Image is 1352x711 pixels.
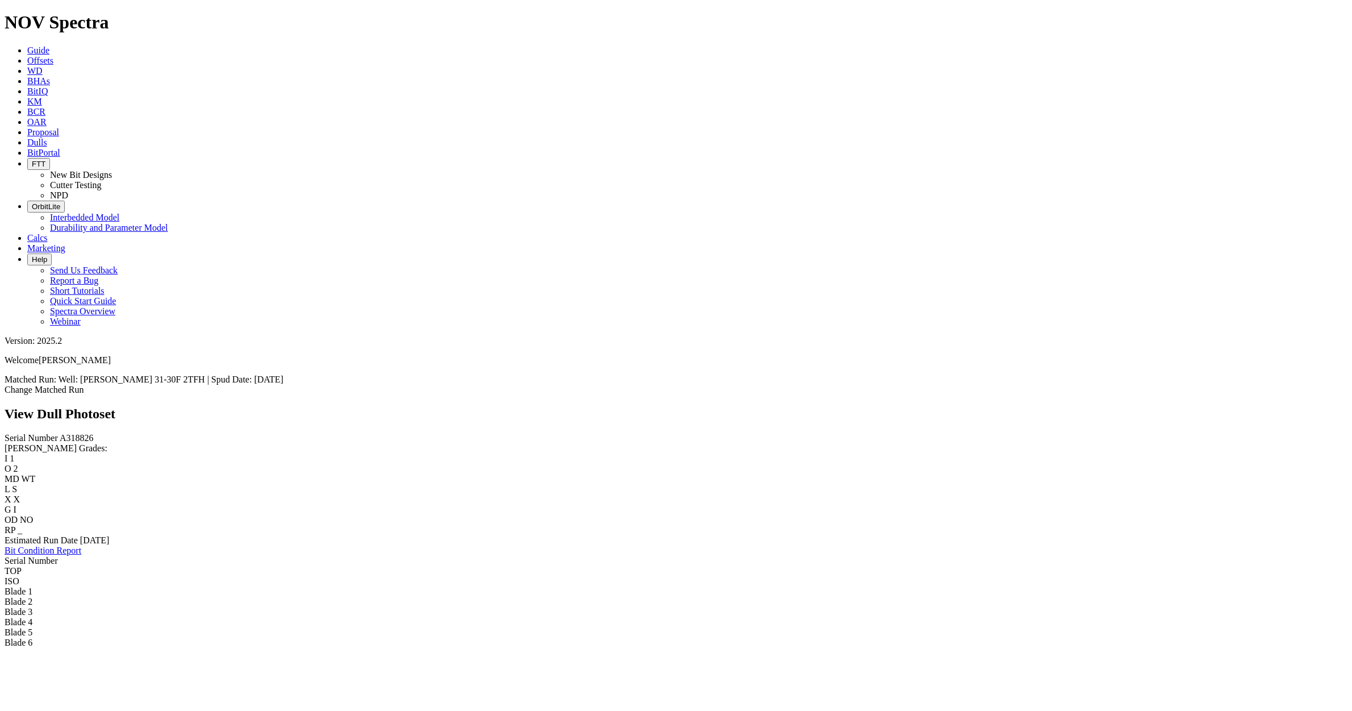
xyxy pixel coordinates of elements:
[60,433,94,443] span: A318826
[50,180,102,190] a: Cutter Testing
[27,138,47,147] a: Dulls
[20,515,33,525] span: NO
[12,484,17,494] span: S
[5,433,58,443] label: Serial Number
[5,576,19,586] span: ISO
[32,160,45,168] span: FTT
[5,505,11,514] label: G
[27,66,43,76] a: WD
[50,190,68,200] a: NPD
[10,454,14,463] span: 1
[27,86,48,96] a: BitIQ
[27,201,65,213] button: OrbitLite
[27,148,60,157] a: BitPortal
[5,607,32,617] span: Blade 3
[39,355,111,365] span: [PERSON_NAME]
[80,535,110,545] span: [DATE]
[5,546,81,555] a: Bit Condition Report
[5,566,22,576] span: TOP
[32,202,60,211] span: OrbitLite
[32,255,47,264] span: Help
[50,213,119,222] a: Interbedded Model
[27,97,42,106] a: KM
[5,515,18,525] label: OD
[50,296,116,306] a: Quick Start Guide
[27,127,59,137] a: Proposal
[22,474,36,484] span: WT
[50,276,98,285] a: Report a Bug
[50,265,118,275] a: Send Us Feedback
[27,45,49,55] a: Guide
[5,12,1347,33] h1: NOV Spectra
[5,638,32,647] span: Blade 6
[27,158,50,170] button: FTT
[5,474,19,484] label: MD
[5,597,32,606] span: Blade 2
[50,317,81,326] a: Webinar
[5,406,1347,422] h2: View Dull Photoset
[5,494,11,504] label: X
[5,355,1347,365] p: Welcome
[5,587,32,596] span: Blade 1
[5,336,1347,346] div: Version: 2025.2
[27,253,52,265] button: Help
[27,107,45,117] a: BCR
[5,617,32,627] span: Blade 4
[50,286,105,296] a: Short Tutorials
[27,117,47,127] a: OAR
[14,464,18,473] span: 2
[50,170,112,180] a: New Bit Designs
[14,494,20,504] span: X
[5,484,10,494] label: L
[5,454,7,463] label: I
[27,233,48,243] a: Calcs
[18,525,22,535] span: _
[50,223,168,232] a: Durability and Parameter Model
[5,464,11,473] label: O
[50,306,115,316] a: Spectra Overview
[5,627,32,637] span: Blade 5
[5,443,1347,454] div: [PERSON_NAME] Grades:
[14,505,16,514] span: I
[5,385,84,394] a: Change Matched Run
[5,375,56,384] span: Matched Run:
[5,525,15,535] label: RP
[27,56,53,65] a: Offsets
[59,375,283,384] span: Well: [PERSON_NAME] 31-30F 2TFH | Spud Date: [DATE]
[5,556,58,566] span: Serial Number
[27,76,50,86] a: BHAs
[27,243,65,253] a: Marketing
[5,535,78,545] label: Estimated Run Date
